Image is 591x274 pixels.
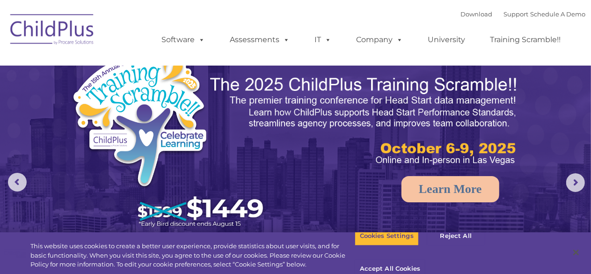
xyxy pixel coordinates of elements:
font: | [461,10,586,18]
a: Learn More [401,176,499,202]
a: Software [153,30,215,49]
a: Assessments [221,30,299,49]
button: Cookies Settings [355,226,419,246]
a: Company [347,30,413,49]
img: ChildPlus by Procare Solutions [6,7,99,54]
span: Phone number [130,100,170,107]
a: Download [461,10,493,18]
button: Close [566,242,586,263]
a: Schedule A Demo [531,10,586,18]
a: IT [306,30,341,49]
span: Last name [130,62,159,69]
a: Support [504,10,529,18]
a: Training Scramble!! [481,30,570,49]
button: Reject All [427,226,485,246]
a: University [419,30,475,49]
div: This website uses cookies to create a better user experience, provide statistics about user visit... [30,242,355,269]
